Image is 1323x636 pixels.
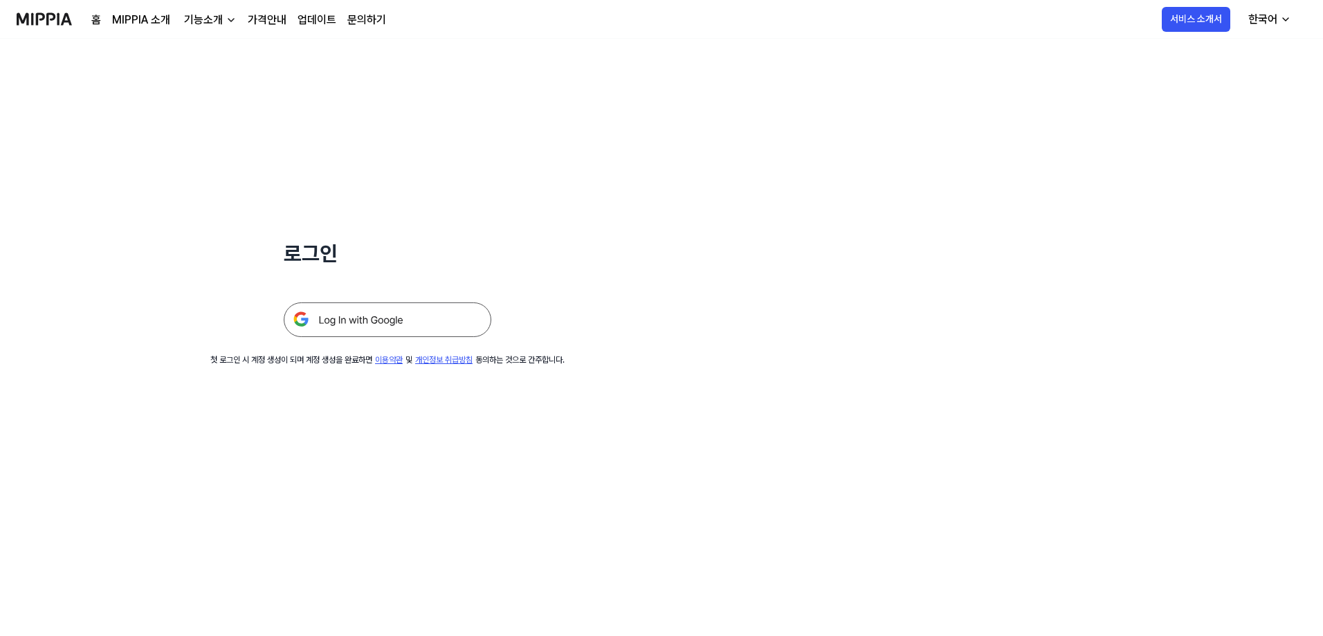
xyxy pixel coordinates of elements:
a: 홈 [91,12,101,28]
div: 기능소개 [181,12,226,28]
button: 서비스 소개서 [1162,7,1230,32]
img: 구글 로그인 버튼 [284,302,491,337]
a: 업데이트 [298,12,336,28]
img: down [226,15,237,26]
a: MIPPIA 소개 [112,12,170,28]
div: 첫 로그인 시 계정 생성이 되며 계정 생성을 완료하면 및 동의하는 것으로 간주합니다. [210,354,565,366]
button: 한국어 [1237,6,1299,33]
div: 한국어 [1246,11,1280,28]
a: 문의하기 [347,12,386,28]
button: 기능소개 [181,12,237,28]
a: 개인정보 취급방침 [415,355,473,365]
h1: 로그인 [284,238,491,269]
a: 이용약관 [375,355,403,365]
a: 가격안내 [248,12,286,28]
